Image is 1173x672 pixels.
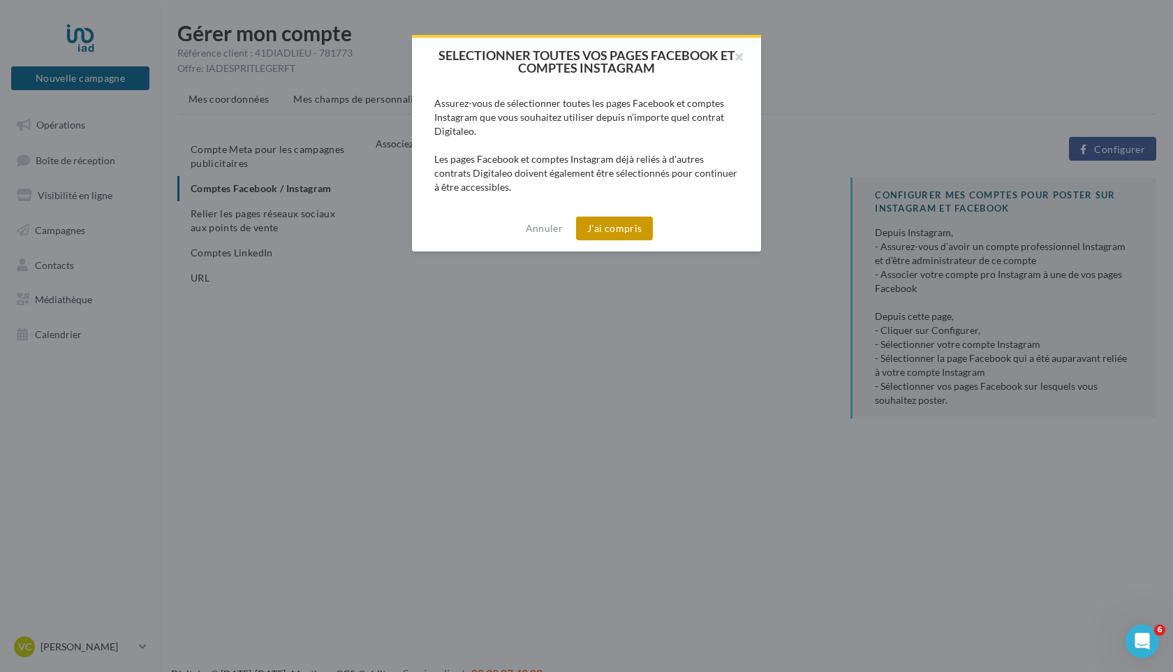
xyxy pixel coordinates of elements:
[520,220,568,237] button: Annuler
[576,217,653,240] button: J'ai compris
[434,49,739,74] h2: SELECTIONNER TOUTES VOS PAGES FACEBOOK ET COMPTES INSTAGRAM
[1154,624,1165,636] span: 6
[1126,624,1159,658] iframe: Intercom live chat
[434,96,739,194] div: Assurez-vous de sélectionner toutes les pages Facebook et comptes Instagram que vous souhaitez ut...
